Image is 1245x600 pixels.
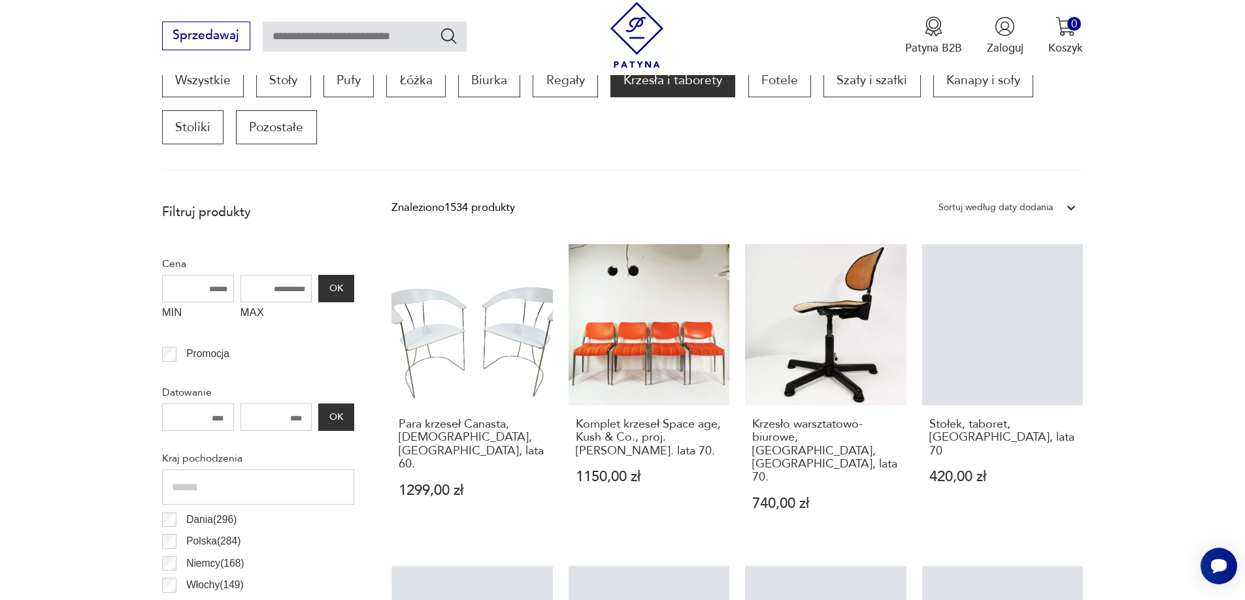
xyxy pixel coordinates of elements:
p: Filtruj produkty [162,204,354,221]
button: OK [318,275,354,302]
a: Para krzeseł Canasta, Arrben, Włochy, lata 60.Para krzeseł Canasta, [DEMOGRAPHIC_DATA], [GEOGRAPH... [391,244,553,541]
a: Sprzedawaj [162,31,250,42]
img: Ikona medalu [923,16,944,37]
p: 740,00 zł [752,497,899,511]
div: Znaleziono 1534 produkty [391,199,515,216]
a: Pozostałe [236,110,316,144]
button: OK [318,403,354,431]
a: Stoliki [162,110,224,144]
img: Ikonka użytkownika [995,16,1015,37]
button: Zaloguj [987,16,1023,55]
img: Ikona koszyka [1055,16,1076,37]
h3: Krzesło warsztatowo- biurowe, [GEOGRAPHIC_DATA], [GEOGRAPHIC_DATA], lata 70. [752,418,899,484]
a: Wszystkie [162,63,244,97]
a: Ikona medaluPatyna B2B [905,16,962,55]
button: Sprzedawaj [162,22,250,50]
label: MIN [162,302,234,327]
button: 0Koszyk [1048,16,1083,55]
p: Dania ( 296 ) [186,511,237,528]
img: Patyna - sklep z meblami i dekoracjami vintage [604,2,670,68]
a: Stoły [256,63,310,97]
label: MAX [241,302,312,327]
p: Cena [162,255,354,272]
a: Biurka [458,63,520,97]
p: 420,00 zł [929,470,1076,484]
a: Krzesła i taborety [610,63,735,97]
p: Włochy ( 149 ) [186,576,244,593]
h3: Komplet krzeseł Space age, Kush & Co., proj. [PERSON_NAME]. lata 70. [576,418,723,458]
p: 1150,00 zł [576,470,723,484]
button: Patyna B2B [905,16,962,55]
p: Kraj pochodzenia [162,450,354,467]
p: Promocja [186,345,229,362]
a: Krzesło warsztatowo- biurowe, Sedus, Niemcy, lata 70.Krzesło warsztatowo- biurowe, [GEOGRAPHIC_DA... [745,244,906,541]
p: Datowanie [162,384,354,401]
button: Szukaj [439,26,458,45]
p: Polska ( 284 ) [186,533,241,550]
p: 1299,00 zł [399,484,546,497]
a: Stołek, taboret, Polska, lata 70Stołek, taboret, [GEOGRAPHIC_DATA], lata 70420,00 zł [922,244,1084,541]
a: Komplet krzeseł Space age, Kush & Co., proj. Prof. Hans Ell. lata 70.Komplet krzeseł Space age, K... [569,244,730,541]
h3: Para krzeseł Canasta, [DEMOGRAPHIC_DATA], [GEOGRAPHIC_DATA], lata 60. [399,418,546,471]
a: Kanapy i sofy [933,63,1033,97]
div: Sortuj według daty dodania [938,199,1053,216]
iframe: Smartsupp widget button [1201,548,1237,584]
a: Fotele [748,63,811,97]
div: 0 [1067,17,1081,31]
h3: Stołek, taboret, [GEOGRAPHIC_DATA], lata 70 [929,418,1076,458]
p: Zaloguj [987,40,1023,55]
a: Regały [533,63,597,97]
a: Pufy [324,63,374,97]
p: Patyna B2B [905,40,962,55]
a: Szafy i szafki [823,63,920,97]
p: Niemcy ( 168 ) [186,555,244,572]
a: Łóżka [386,63,445,97]
p: Koszyk [1048,40,1083,55]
